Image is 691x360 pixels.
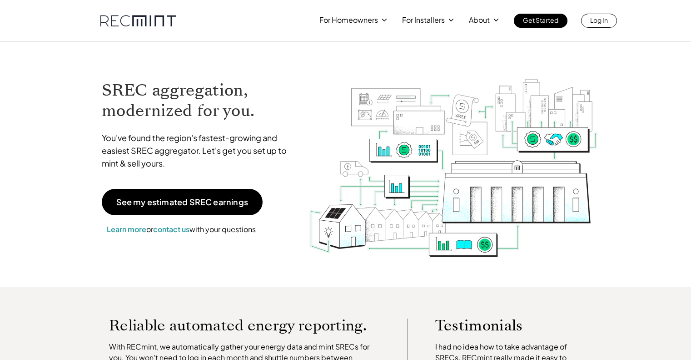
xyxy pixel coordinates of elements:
a: See my estimated SREC earnings [102,189,263,215]
p: Get Started [523,14,558,26]
p: About [469,14,490,26]
a: Log In [581,14,617,28]
img: RECmint value cycle [308,55,598,259]
p: You've found the region's fastest-growing and easiest SREC aggregator. Let's get you set up to mi... [102,132,295,170]
p: Reliable automated energy reporting. [109,319,380,332]
p: Log In [590,14,608,26]
a: Learn more [107,224,146,234]
p: For Homeowners [319,14,378,26]
p: Testimonials [435,319,571,332]
p: See my estimated SREC earnings [116,198,248,206]
p: or with your questions [102,223,261,235]
h1: SREC aggregation, modernized for you. [102,80,295,121]
a: Get Started [514,14,567,28]
p: For Installers [402,14,445,26]
a: contact us [153,224,189,234]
